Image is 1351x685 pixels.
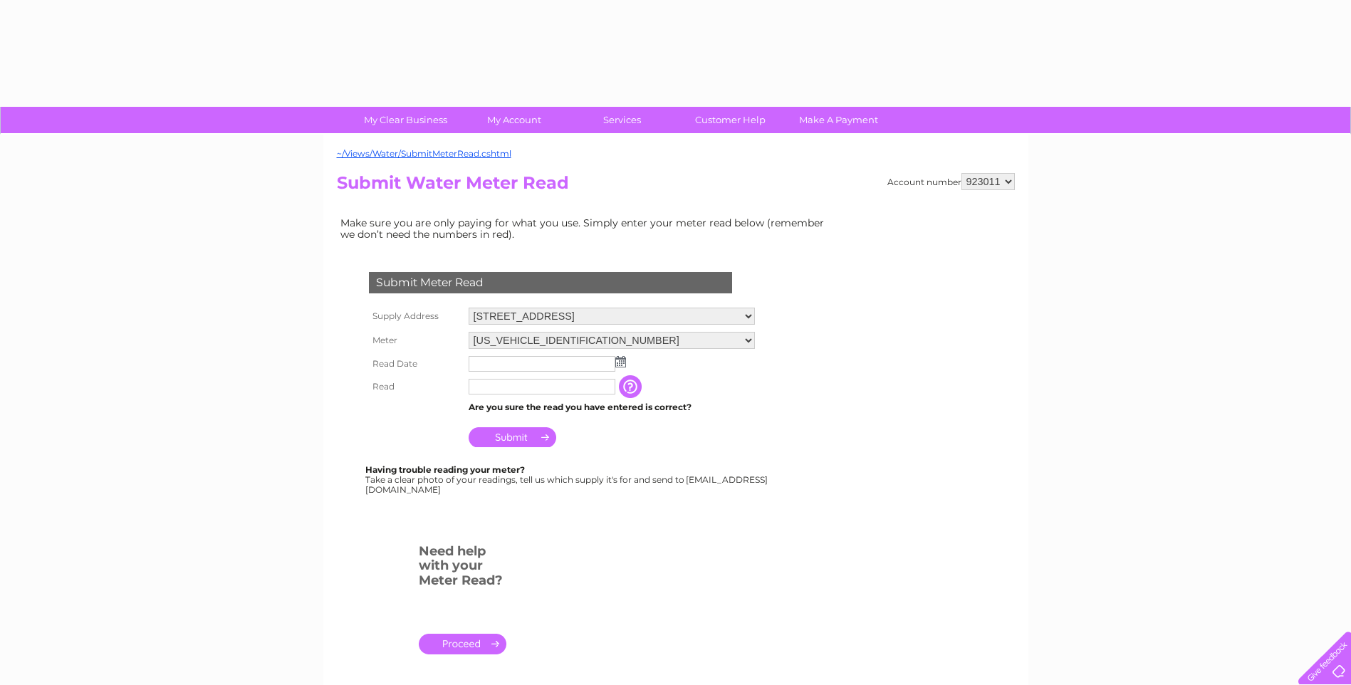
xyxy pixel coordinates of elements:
th: Read [365,375,465,398]
div: Submit Meter Read [369,272,732,293]
b: Having trouble reading your meter? [365,464,525,475]
h3: Need help with your Meter Read? [419,541,506,595]
a: Services [563,107,681,133]
a: Customer Help [672,107,789,133]
div: Account number [887,173,1015,190]
a: Make A Payment [780,107,897,133]
input: Submit [469,427,556,447]
a: . [419,634,506,654]
a: ~/Views/Water/SubmitMeterRead.cshtml [337,148,511,159]
td: Make sure you are only paying for what you use. Simply enter your meter read below (remember we d... [337,214,835,244]
th: Supply Address [365,304,465,328]
th: Read Date [365,352,465,375]
h2: Submit Water Meter Read [337,173,1015,200]
div: Take a clear photo of your readings, tell us which supply it's for and send to [EMAIL_ADDRESS][DO... [365,465,770,494]
td: Are you sure the read you have entered is correct? [465,398,758,417]
img: ... [615,356,626,367]
a: My Account [455,107,573,133]
th: Meter [365,328,465,352]
input: Information [619,375,645,398]
a: My Clear Business [347,107,464,133]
